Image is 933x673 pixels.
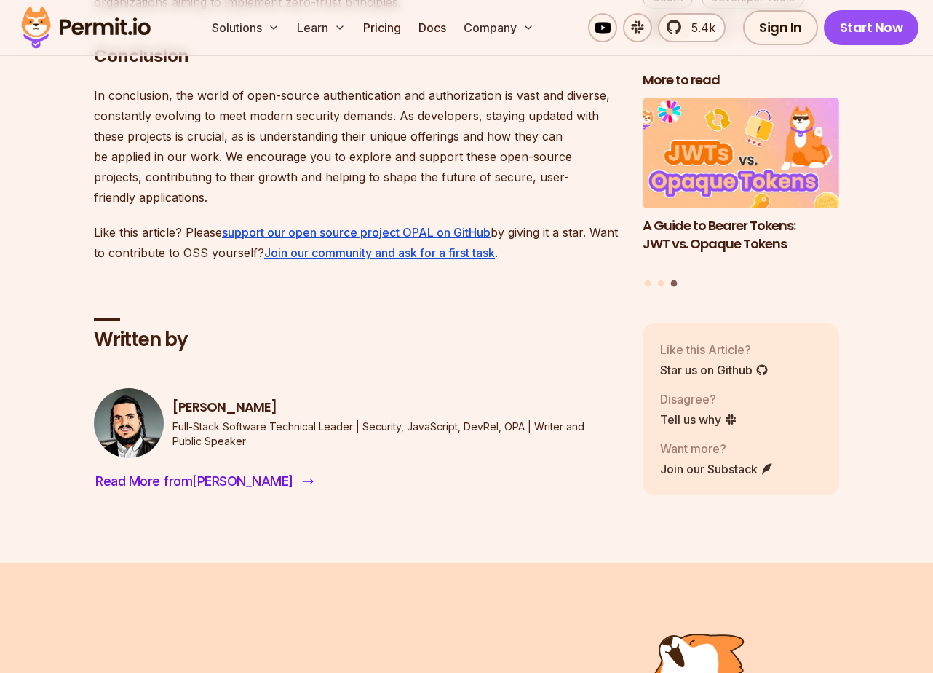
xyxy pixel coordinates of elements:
[670,280,677,287] button: Go to slide 3
[291,13,352,42] button: Learn
[222,225,491,240] a: support our open source project OPAL on GitHub
[660,362,769,379] a: Star us on Github
[643,98,839,289] div: Posts
[660,441,774,458] p: Want more?
[645,280,651,286] button: Go to slide 1
[658,13,726,42] a: 5.4k
[94,85,619,208] p: In conclusion, the world of open-source authentication and authorization is vast and diverse, con...
[643,217,839,253] h3: A Guide to Bearer Tokens: JWT vs. Opaque Tokens
[15,3,157,52] img: Permit logo
[824,10,919,45] a: Start Now
[743,10,818,45] a: Sign In
[643,98,839,272] li: 3 of 3
[683,19,715,36] span: 5.4k
[643,98,839,209] img: A Guide to Bearer Tokens: JWT vs. Opaque Tokens
[94,388,164,458] img: Gabriel L. Manor
[660,461,774,479] a: Join our Substack
[172,398,619,417] h3: [PERSON_NAME]
[264,245,495,260] a: Join our community and ask for a first task
[94,222,619,263] p: Like this article? Please by giving it a star. Want to contribute to OSS yourself? .
[660,412,737,429] a: Tell us why
[357,13,407,42] a: Pricing
[660,342,769,359] p: Like this Article?
[94,327,619,353] h2: Written by
[643,71,839,90] h2: More to read
[658,280,664,286] button: Go to slide 2
[95,471,293,492] span: Read More from [PERSON_NAME]
[172,420,619,449] p: Full-Stack Software Technical Leader | Security, JavaScript, DevRel, OPA | Writer and Public Speaker
[643,98,839,272] a: A Guide to Bearer Tokens: JWT vs. Opaque TokensA Guide to Bearer Tokens: JWT vs. Opaque Tokens
[206,13,285,42] button: Solutions
[458,13,540,42] button: Company
[94,470,312,493] a: Read More from[PERSON_NAME]
[413,13,452,42] a: Docs
[660,391,737,409] p: Disagree?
